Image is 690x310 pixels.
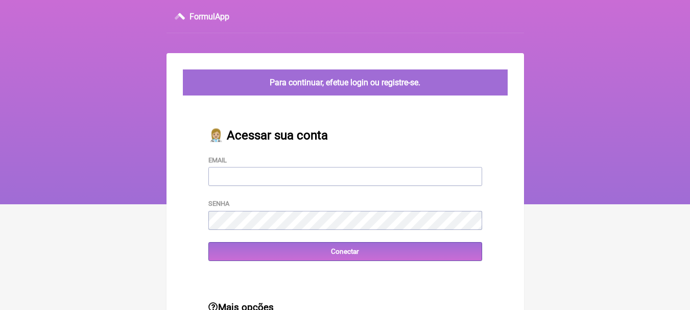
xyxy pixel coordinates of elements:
div: Para continuar, efetue login ou registre-se. [183,69,508,96]
h2: 👩🏼‍⚕️ Acessar sua conta [208,128,482,142]
h3: FormulApp [189,12,229,21]
label: Senha [208,200,229,207]
input: Conectar [208,242,482,261]
label: Email [208,156,227,164]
